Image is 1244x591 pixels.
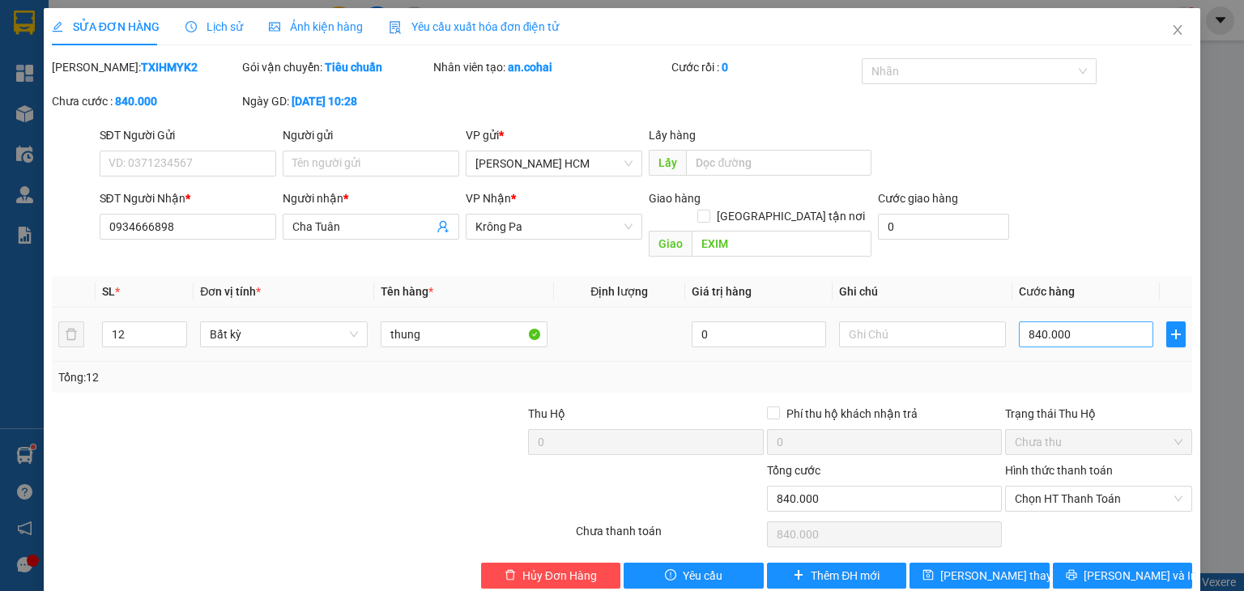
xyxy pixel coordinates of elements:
div: Gói vận chuyển: [242,58,429,76]
span: Định lượng [590,285,648,298]
span: Lịch sử [185,20,243,33]
span: Trần Phú HCM [475,151,633,176]
span: Chọn HT Thanh Toán [1015,487,1182,511]
span: close [1171,23,1184,36]
input: Dọc đường [692,231,871,257]
span: Thu Hộ [528,407,565,420]
b: [DATE] 10:28 [292,95,357,108]
button: exclamation-circleYêu cầu [624,563,764,589]
span: printer [1066,569,1077,582]
div: SĐT Người Nhận [100,189,276,207]
div: Chưa thanh toán [574,522,765,551]
div: Tổng: 12 [58,368,481,386]
button: printer[PERSON_NAME] và In [1053,563,1193,589]
span: delete [505,569,516,582]
span: plus [793,569,804,582]
span: Giao hàng [649,192,701,205]
div: SĐT Người Gửi [100,126,276,144]
span: Bất kỳ [210,322,357,347]
span: Lấy hàng [649,129,696,142]
th: Ghi chú [833,276,1012,308]
b: an.cohai [508,61,552,74]
span: Phí thu hộ khách nhận trả [780,405,924,423]
button: plus [1166,321,1186,347]
b: Tiêu chuẩn [325,61,382,74]
span: Lấy [649,150,686,176]
b: 840.000 [115,95,157,108]
span: SL [102,285,115,298]
button: plusThêm ĐH mới [767,563,907,589]
span: Cước hàng [1019,285,1075,298]
span: clock-circle [185,21,197,32]
div: Ngày GD: [242,92,429,110]
div: VP gửi [466,126,642,144]
button: delete [58,321,84,347]
span: Krông Pa [475,215,633,239]
span: edit [52,21,63,32]
div: Nhân viên tạo: [433,58,668,76]
span: Giá trị hàng [692,285,752,298]
span: Giao [649,231,692,257]
div: Người nhận [283,189,459,207]
span: Đơn vị tính [200,285,261,298]
input: Cước giao hàng [878,214,1009,240]
span: [PERSON_NAME] và In [1084,567,1197,585]
div: Cước rồi : [671,58,858,76]
span: Ảnh kiện hàng [269,20,363,33]
span: Tên hàng [381,285,433,298]
input: VD: Bàn, Ghế [381,321,547,347]
span: Tổng cước [767,464,820,477]
span: Chưa thu [1015,430,1182,454]
span: Yêu cầu [683,567,722,585]
input: Ghi Chú [839,321,1006,347]
span: exclamation-circle [665,569,676,582]
label: Cước giao hàng [878,192,958,205]
span: Yêu cầu xuất hóa đơn điện tử [389,20,560,33]
b: TXIHMYK2 [141,61,198,74]
span: SỬA ĐƠN HÀNG [52,20,160,33]
input: Dọc đường [686,150,871,176]
button: save[PERSON_NAME] thay đổi [910,563,1050,589]
div: Chưa cước : [52,92,239,110]
button: Close [1155,8,1200,53]
button: deleteHủy Đơn Hàng [481,563,621,589]
span: [GEOGRAPHIC_DATA] tận nơi [710,207,871,225]
b: 0 [722,61,728,74]
div: Trạng thái Thu Hộ [1005,405,1192,423]
span: Thêm ĐH mới [811,567,880,585]
span: save [922,569,934,582]
span: Hủy Đơn Hàng [522,567,597,585]
div: Người gửi [283,126,459,144]
span: user-add [437,220,449,233]
span: [PERSON_NAME] thay đổi [940,567,1070,585]
img: icon [389,21,402,34]
span: picture [269,21,280,32]
span: VP Nhận [466,192,511,205]
label: Hình thức thanh toán [1005,464,1113,477]
span: plus [1167,328,1185,341]
div: [PERSON_NAME]: [52,58,239,76]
